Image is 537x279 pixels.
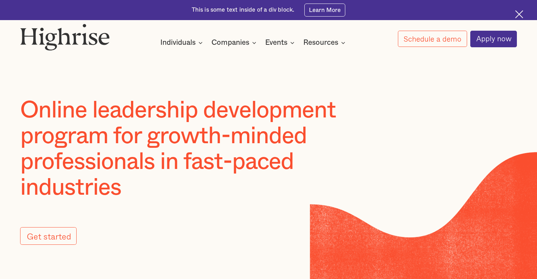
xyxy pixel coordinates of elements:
[303,38,347,47] div: Resources
[20,24,110,51] img: Highrise logo
[211,38,258,47] div: Companies
[515,10,523,18] img: Cross icon
[20,227,77,245] a: Get started
[265,38,287,47] div: Events
[211,38,249,47] div: Companies
[20,97,383,201] h1: Online leadership development program for growth-minded professionals in fast-paced industries
[160,38,205,47] div: Individuals
[470,31,517,47] a: Apply now
[192,6,294,14] div: This is some text inside of a div block.
[304,4,346,16] a: Learn More
[398,31,467,47] a: Schedule a demo
[303,38,338,47] div: Resources
[160,38,196,47] div: Individuals
[265,38,297,47] div: Events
